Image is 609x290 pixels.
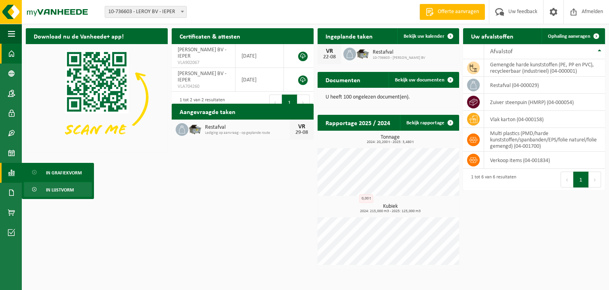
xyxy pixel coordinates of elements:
[484,128,605,152] td: multi plastics (PMD/harde kunststoffen/spanbanden/EPS/folie naturel/folie gemengd) (04-001700)
[484,111,605,128] td: vlak karton (04-000158)
[419,4,485,20] a: Offerte aanvragen
[318,72,368,87] h2: Documenten
[178,71,226,83] span: [PERSON_NAME] BV - IEPER
[282,95,297,110] button: 1
[484,77,605,94] td: restafval (04-000029)
[484,152,605,169] td: verkoop items (04-001834)
[322,54,337,60] div: 22-08
[484,94,605,111] td: zuiver steenpuin (HMRP) (04-000054)
[24,182,92,197] a: In lijstvorm
[297,95,310,110] button: Next
[105,6,186,17] span: 10-736603 - LEROY BV - IEPER
[26,44,168,151] img: Download de VHEPlus App
[359,194,373,203] div: 0,00 t
[490,48,513,55] span: Afvalstof
[269,95,282,110] button: Previous
[46,165,82,180] span: In grafiekvorm
[236,44,284,68] td: [DATE]
[178,47,226,59] span: [PERSON_NAME] BV - IEPER
[542,28,604,44] a: Ophaling aanvragen
[322,140,460,144] span: 2024: 20,200 t - 2025: 3,480 t
[24,165,92,180] a: In grafiekvorm
[395,77,444,83] span: Bekijk uw documenten
[294,130,310,135] div: 29-08
[322,204,460,213] h3: Kubiek
[236,68,284,92] td: [DATE]
[404,34,444,39] span: Bekijk uw kalender
[436,8,481,16] span: Offerte aanvragen
[178,83,230,90] span: VLA704260
[356,46,370,60] img: WB-5000-GAL-GY-01
[373,49,425,56] span: Restafval
[389,72,458,88] a: Bekijk uw documenten
[373,56,425,60] span: 10-736603 - [PERSON_NAME] BV
[322,48,337,54] div: VR
[294,124,310,130] div: VR
[561,172,573,188] button: Previous
[467,171,516,188] div: 1 tot 6 van 6 resultaten
[205,131,290,135] span: Lediging op aanvraag - op geplande route
[397,28,458,44] a: Bekijk uw kalender
[46,182,74,197] span: In lijstvorm
[318,28,381,44] h2: Ingeplande taken
[318,115,398,130] h2: Rapportage 2025 / 2024
[188,122,202,135] img: WB-5000-GAL-GY-01
[573,172,589,188] button: 1
[400,115,458,131] a: Bekijk rapportage
[326,95,452,100] p: U heeft 100 ongelezen document(en).
[176,94,225,111] div: 1 tot 2 van 2 resultaten
[484,59,605,77] td: gemengde harde kunststoffen (PE, PP en PVC), recycleerbaar (industrieel) (04-000001)
[26,28,132,44] h2: Download nu de Vanheede+ app!
[548,34,590,39] span: Ophaling aanvragen
[463,28,521,44] h2: Uw afvalstoffen
[205,124,290,131] span: Restafval
[178,60,230,66] span: VLA902067
[322,209,460,213] span: 2024: 215,000 m3 - 2025: 125,000 m3
[172,104,243,119] h2: Aangevraagde taken
[589,172,601,188] button: Next
[105,6,187,18] span: 10-736603 - LEROY BV - IEPER
[322,135,460,144] h3: Tonnage
[172,28,248,44] h2: Certificaten & attesten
